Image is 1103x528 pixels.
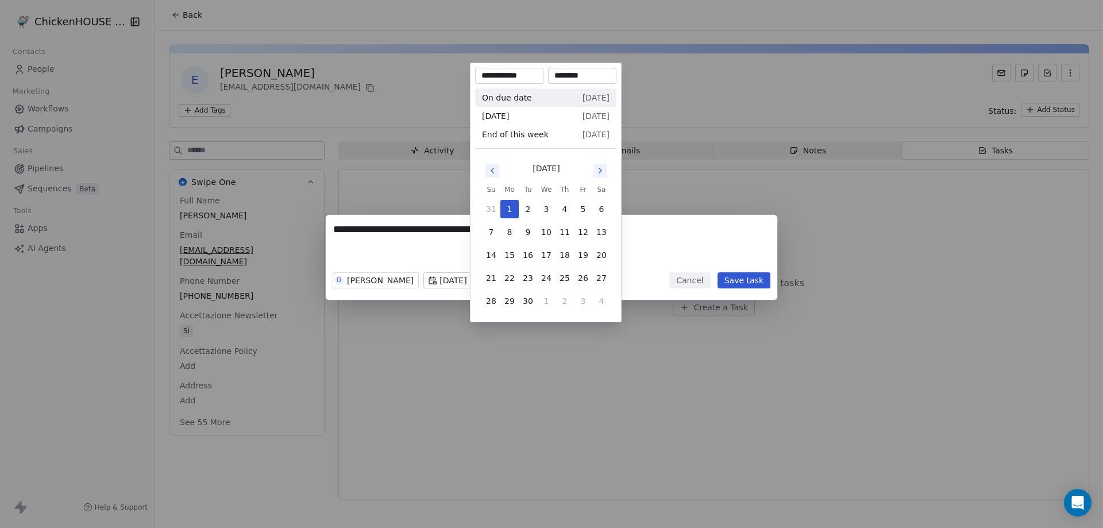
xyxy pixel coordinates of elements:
[574,223,592,241] button: 12
[583,92,610,103] span: [DATE]
[537,223,556,241] button: 10
[500,246,519,264] button: 15
[482,184,500,195] th: Sunday
[482,92,532,103] span: On due date
[484,163,500,179] button: Go to previous month
[537,200,556,218] button: 3
[500,223,519,241] button: 8
[592,184,611,195] th: Saturday
[592,246,611,264] button: 20
[574,269,592,287] button: 26
[592,223,611,241] button: 13
[519,200,537,218] button: 2
[482,269,500,287] button: 21
[583,129,610,140] span: [DATE]
[500,200,519,218] button: 1
[533,163,560,175] div: [DATE]
[500,269,519,287] button: 22
[482,200,500,218] button: 31
[500,292,519,310] button: 29
[482,223,500,241] button: 7
[592,163,608,179] button: Go to next month
[519,223,537,241] button: 9
[519,269,537,287] button: 23
[574,200,592,218] button: 5
[556,246,574,264] button: 18
[500,184,519,195] th: Monday
[574,184,592,195] th: Friday
[556,184,574,195] th: Thursday
[519,184,537,195] th: Tuesday
[592,269,611,287] button: 27
[583,110,610,122] span: [DATE]
[574,246,592,264] button: 19
[592,200,611,218] button: 6
[519,246,537,264] button: 16
[519,292,537,310] button: 30
[556,200,574,218] button: 4
[537,184,556,195] th: Wednesday
[482,129,549,140] span: End of this week
[537,292,556,310] button: 1
[556,269,574,287] button: 25
[556,223,574,241] button: 11
[482,292,500,310] button: 28
[574,292,592,310] button: 3
[537,269,556,287] button: 24
[592,292,611,310] button: 4
[537,246,556,264] button: 17
[482,110,509,122] span: [DATE]
[556,292,574,310] button: 2
[482,246,500,264] button: 14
